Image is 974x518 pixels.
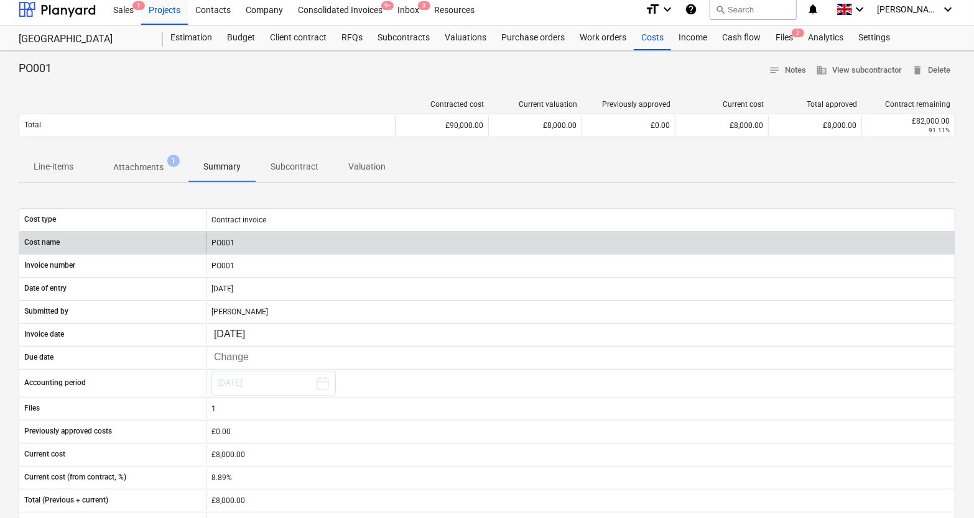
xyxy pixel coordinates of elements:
[262,25,334,50] a: Client contract
[769,65,780,76] span: notes
[764,61,811,80] button: Notes
[24,403,40,414] p: Files
[912,65,923,76] span: delete
[34,160,73,173] p: Line-items
[769,63,806,78] span: Notes
[792,29,804,37] span: 2
[645,2,660,17] i: format_size
[334,25,370,50] a: RFQs
[401,100,484,109] div: Contracted cost
[582,116,675,135] div: £0.00
[24,329,64,340] p: Invoice date
[24,237,60,248] p: Cost name
[715,25,768,50] a: Cash flow
[675,116,768,135] div: £8,000.00
[587,100,670,109] div: Previously approved
[488,116,582,135] div: £8,000.00
[494,100,577,109] div: Current valuation
[167,155,180,167] span: 1
[206,210,955,230] div: Contract invoice
[206,468,955,488] div: 8.89%
[113,161,164,174] p: Attachments
[24,449,65,460] p: Current cost
[867,100,950,109] div: Contract remaining
[163,25,220,50] a: Estimation
[768,25,800,50] div: Files
[206,302,955,322] div: [PERSON_NAME]
[370,25,437,50] a: Subcontracts
[206,445,955,465] div: £8,000.00
[774,100,857,109] div: Total approved
[19,61,52,76] p: PO001
[211,371,336,396] button: [DATE]
[852,2,867,17] i: keyboard_arrow_down
[851,25,897,50] a: Settings
[24,352,53,363] p: Due date
[206,279,955,299] div: [DATE]
[768,25,800,50] a: Files2
[19,33,148,46] div: [GEOGRAPHIC_DATA]
[24,260,75,271] p: Invoice number
[24,214,56,225] p: Cost type
[907,61,955,80] button: Delete
[24,120,41,130] p: Total
[24,426,112,437] p: Previously approved costs
[685,2,697,17] i: Knowledge base
[206,256,955,276] div: PO001
[816,65,827,76] span: business
[206,233,955,253] div: PO001
[867,117,950,125] div: £82,000.00
[271,160,318,173] p: Subcontract
[660,2,675,17] i: keyboard_arrow_down
[680,100,764,109] div: Current cost
[203,160,241,173] p: Summary
[24,495,108,506] p: Total (Previous + current)
[807,2,819,17] i: notifications
[211,326,270,343] input: Change
[220,25,262,50] a: Budget
[418,1,430,10] span: 3
[24,283,67,294] p: Date of entry
[940,2,955,17] i: keyboard_arrow_down
[929,127,950,134] small: 91.11%
[800,25,851,50] a: Analytics
[494,25,572,50] a: Purchase orders
[206,422,955,442] div: £0.00
[768,116,861,135] div: £8,000.00
[877,4,939,14] span: [PERSON_NAME]
[572,25,634,50] a: Work orders
[811,61,907,80] button: View subcontractor
[816,63,902,78] span: View subcontractor
[715,4,725,14] span: search
[211,349,270,366] input: Change
[348,160,386,173] p: Valuation
[437,25,494,50] a: Valuations
[912,458,974,518] iframe: Chat Widget
[206,491,955,511] div: £8,000.00
[671,25,715,50] a: Income
[395,116,488,135] div: £90,000.00
[206,399,955,419] div: 1
[912,63,950,78] span: Delete
[24,306,68,317] p: Submitted by
[24,378,86,388] p: Accounting period
[381,1,394,10] span: 9+
[634,25,671,50] a: Costs
[132,1,145,10] span: 1
[24,472,126,483] p: Current cost (from contract, %)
